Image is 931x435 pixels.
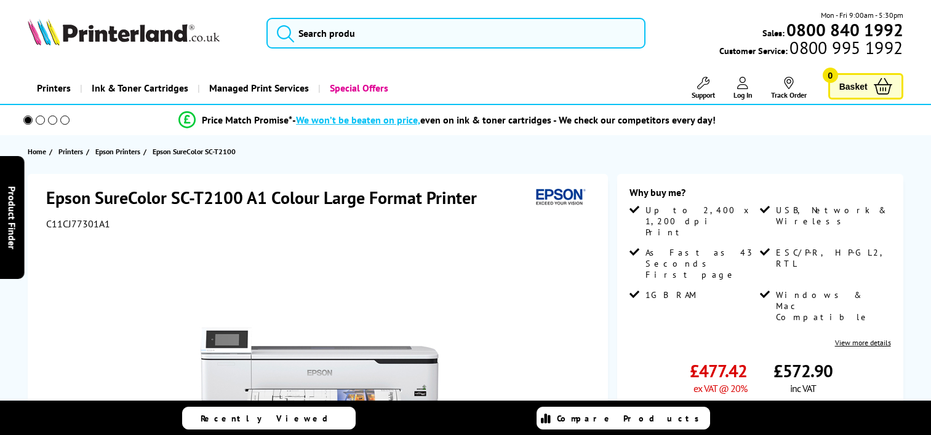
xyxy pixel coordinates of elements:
a: Compare Products [537,407,710,429]
span: Printers [58,145,83,158]
a: Support [692,77,715,100]
span: 0 [823,68,838,83]
span: Epson Printers [95,145,140,158]
a: 0800 840 1992 [785,24,903,36]
span: Customer Service: [719,42,903,57]
img: Printerland Logo [28,18,220,45]
a: Basket 0 [828,73,903,100]
span: inc VAT [790,382,816,394]
span: ESC/P-R, HP-GL2, RTL [776,247,888,269]
a: Log In [733,77,753,100]
span: Sales: [762,27,785,39]
input: Search produ [266,18,645,49]
span: Home [28,145,46,158]
span: Compare Products [557,413,706,424]
a: Printers [58,145,86,158]
span: Support [692,90,715,100]
div: - even on ink & toner cartridges - We check our competitors every day! [292,114,716,126]
span: Log In [733,90,753,100]
a: Epson Printers [95,145,143,158]
a: View more details [835,338,891,347]
span: As Fast as 43 Seconds First page [645,247,757,280]
a: Managed Print Services [198,72,318,104]
a: Home [28,145,49,158]
span: ex VAT @ 20% [693,382,747,394]
span: £572.90 [773,359,833,382]
h1: Epson SureColor SC-T2100 A1 Colour Large Format Printer [46,186,489,209]
div: Why buy me? [629,186,890,205]
span: Windows & Mac Compatible [776,289,888,323]
span: USB, Network & Wireless [776,205,888,227]
img: Epson [531,186,588,209]
span: Price Match Promise* [202,114,292,126]
span: Mon - Fri 9:00am - 5:30pm [821,9,903,21]
a: Special Offers [318,72,398,104]
span: C11CJ77301A1 [46,217,110,230]
span: Ink & Toner Cartridges [92,72,188,104]
span: Product Finder [6,186,18,249]
a: Recently Viewed [182,407,356,429]
a: Printers [28,72,80,104]
span: Recently Viewed [201,413,340,424]
span: 1GB RAM [645,289,697,300]
span: Up to 2,400 x 1,200 dpi Print [645,205,757,238]
b: 0800 840 1992 [786,18,903,41]
span: £477.42 [690,359,747,382]
li: modal_Promise [6,109,888,131]
a: Printerland Logo [28,18,251,48]
span: Epson SureColor SC-T2100 [153,147,236,156]
span: Basket [839,78,868,95]
a: Ink & Toner Cartridges [80,72,198,104]
span: We won’t be beaten on price, [296,114,420,126]
span: 0800 995 1992 [788,42,903,53]
a: Track Order [771,77,807,100]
